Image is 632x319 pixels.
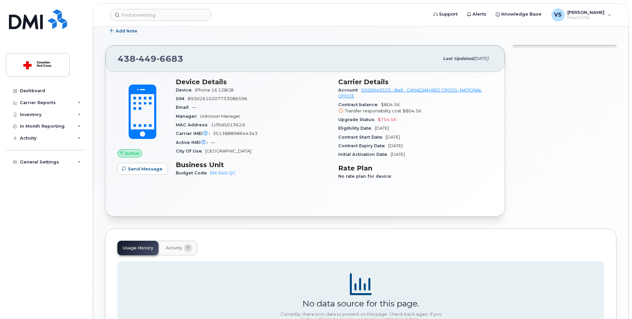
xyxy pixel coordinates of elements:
span: Device [176,88,195,93]
span: Email [176,105,192,110]
span: Read Only [567,15,604,20]
span: 449 [136,54,157,64]
span: Initial Activation Date [338,152,391,157]
span: — [211,140,215,145]
button: Add Note [105,25,143,37]
span: Knowledge Base [501,11,541,18]
div: No data source for this page. [302,298,419,308]
span: Upgrade Status [338,117,378,122]
div: Vitalie Sclifos [547,8,616,22]
span: Send Message [128,166,162,172]
a: EM-340-QC [210,170,236,175]
span: 351388898644343 [213,131,258,136]
span: Contract Start Date [338,135,386,140]
span: Active [125,150,139,157]
span: Eligibility Date [338,126,375,131]
span: Contract balance [338,102,381,107]
span: 7 [184,244,192,252]
a: 0500945525 - Bell - CANADIAN RED CROSS- NATIONAL OFFICE [338,88,482,98]
span: 1cf9d501362d [211,122,245,127]
span: [DATE] [474,56,488,61]
span: No rate plan for device [338,174,395,179]
span: Manager [176,114,200,119]
span: Last updated [443,56,474,61]
span: iPhone 16 128GB [195,88,234,93]
span: Transfer responsibility cost [345,108,401,113]
span: [PERSON_NAME] [567,10,604,15]
span: MAC Address [176,122,211,127]
h3: Device Details [176,78,330,86]
span: — [192,105,196,110]
input: Find something... [110,9,211,21]
span: Alerts [473,11,486,18]
a: Support [429,8,462,21]
span: 438 [118,54,183,64]
span: [DATE] [375,126,389,131]
span: Contract Expiry Date [338,143,388,148]
span: Carrier IMEI [176,131,213,136]
span: VS [554,11,562,19]
span: 6683 [157,54,183,64]
h3: Rate Plan [338,164,493,172]
h3: Business Unit [176,161,330,169]
span: [DATE] [388,143,403,148]
span: Account [338,88,361,93]
span: [DATE] [391,152,405,157]
span: [GEOGRAPHIC_DATA] [205,149,251,154]
span: City Of Use [176,149,205,154]
a: Knowledge Base [491,8,546,21]
span: Budget Code [176,170,210,175]
span: [DATE] [386,135,400,140]
span: $804.56 [403,108,421,113]
span: 89302610207733086596 [188,96,247,101]
a: Alerts [462,8,491,21]
span: $804.56 [338,102,493,114]
button: Send Message [117,163,168,175]
span: SIM [176,96,188,101]
span: Support [439,11,458,18]
h3: Carrier Details [338,78,493,86]
span: $754.56 [378,117,397,122]
span: Activity [166,245,182,251]
span: Unknown Manager [200,114,240,119]
span: Active IMEI [176,140,211,145]
span: Add Note [116,28,137,34]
